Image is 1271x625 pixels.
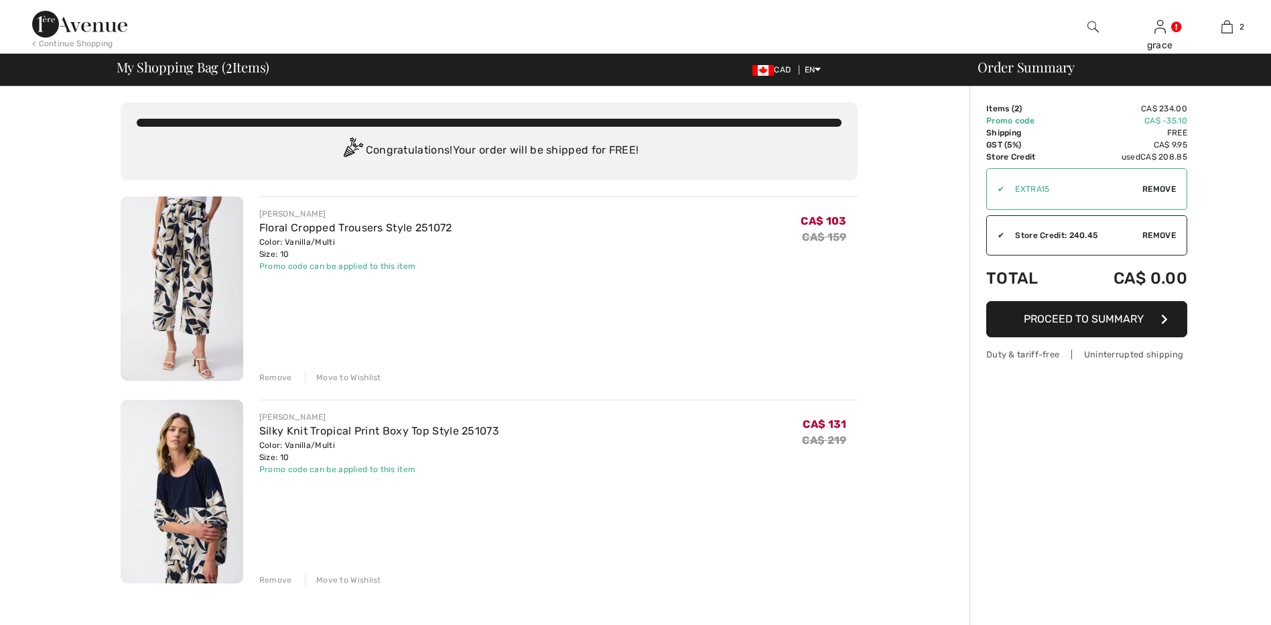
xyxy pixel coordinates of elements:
[259,208,452,220] div: [PERSON_NAME]
[259,574,292,586] div: Remove
[1087,19,1099,35] img: search the website
[1069,115,1187,127] td: CA$ -35.10
[986,139,1069,151] td: GST (5%)
[802,434,846,447] s: CA$ 219
[1004,229,1142,241] div: Store Credit: 240.45
[1069,255,1187,301] td: CA$ 0.00
[305,372,381,384] div: Move to Wishlist
[1069,103,1187,115] td: CA$ 234.00
[1069,151,1187,163] td: used
[986,151,1069,163] td: Store Credit
[117,60,270,74] span: My Shopping Bag ( Items)
[986,255,1069,301] td: Total
[752,65,796,74] span: CAD
[987,229,1004,241] div: ✔
[1154,19,1166,35] img: My Info
[987,183,1004,195] div: ✔
[1154,20,1166,33] a: Sign In
[259,463,499,475] div: Promo code can be applied to this item
[986,103,1069,115] td: Items ( )
[259,236,452,260] div: Color: Vanilla/Multi Size: 10
[801,215,846,227] span: CA$ 103
[121,196,243,381] img: Floral Cropped Trousers Style 251072
[752,65,774,76] img: Canadian Dollar
[259,411,499,423] div: [PERSON_NAME]
[259,439,499,463] div: Color: Vanilla/Multi Size: 10
[259,221,452,234] a: Floral Cropped Trousers Style 251072
[137,137,842,164] div: Congratulations! Your order will be shipped for FREE!
[1142,183,1176,195] span: Remove
[1194,19,1260,35] a: 2
[805,65,821,74] span: EN
[1004,169,1142,209] input: Promo code
[32,11,127,38] img: 1ère Avenue
[339,137,366,164] img: Congratulation2.svg
[986,348,1187,361] div: Duty & tariff-free | Uninterrupted shipping
[1014,104,1019,113] span: 2
[1142,229,1176,241] span: Remove
[259,260,452,272] div: Promo code can be applied to this item
[32,38,113,50] div: < Continue Shopping
[305,574,381,586] div: Move to Wishlist
[121,400,243,584] img: Silky Knit Tropical Print Boxy Top Style 251073
[226,57,232,74] span: 2
[1069,139,1187,151] td: CA$ 9.95
[1221,19,1233,35] img: My Bag
[961,60,1263,74] div: Order Summary
[986,127,1069,139] td: Shipping
[803,418,846,431] span: CA$ 131
[1024,312,1144,325] span: Proceed to Summary
[259,424,499,437] a: Silky Knit Tropical Print Boxy Top Style 251073
[986,115,1069,127] td: Promo code
[802,231,846,243] s: CA$ 159
[1140,152,1187,162] span: CA$ 208.85
[986,301,1187,337] button: Proceed to Summary
[1069,127,1187,139] td: Free
[1240,21,1244,33] span: 2
[1127,38,1193,52] div: grace
[259,372,292,384] div: Remove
